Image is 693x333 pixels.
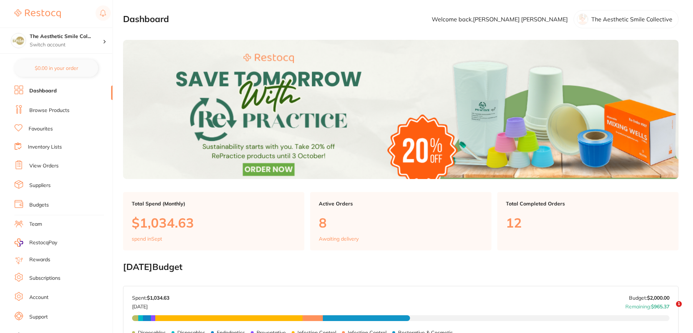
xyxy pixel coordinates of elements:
a: View Orders [29,162,59,170]
a: Inventory Lists [28,143,62,151]
p: Total Spend (Monthly) [132,201,296,207]
p: Remaining: [625,301,669,309]
a: Support [29,313,48,321]
p: Awaiting delivery [319,236,359,242]
p: spend in Sept [132,236,162,242]
p: $1,034.63 [132,215,296,230]
a: Browse Products [29,107,69,114]
a: Budgets [29,201,49,209]
strong: $2,000.00 [647,295,669,301]
img: Dashboard [123,40,679,179]
a: Restocq Logo [14,5,61,22]
a: Team [29,221,42,228]
a: Suppliers [29,182,51,189]
h4: The Aesthetic Smile Collective [30,33,103,40]
p: Total Completed Orders [506,201,670,207]
iframe: Intercom live chat [661,301,679,319]
span: RestocqPay [29,239,57,246]
a: Rewards [29,256,50,263]
a: Favourites [29,125,53,133]
p: The Aesthetic Smile Collective [591,16,672,22]
a: Active Orders8Awaiting delivery [310,192,491,251]
span: 1 [676,301,682,307]
a: Subscriptions [29,275,60,282]
a: Total Completed Orders12 [497,192,679,251]
a: Dashboard [29,87,57,95]
a: RestocqPay [14,238,57,247]
p: 12 [506,215,670,230]
img: RestocqPay [14,238,23,247]
strong: $965.37 [651,303,669,310]
p: Active Orders [319,201,483,207]
a: Account [29,294,48,301]
p: Budget: [629,295,669,301]
p: Welcome back, [PERSON_NAME] [PERSON_NAME] [432,16,568,22]
p: Switch account [30,41,103,49]
p: Spent: [132,295,169,301]
p: 8 [319,215,483,230]
h2: [DATE] Budget [123,262,679,272]
strong: $1,034.63 [147,295,169,301]
h2: Dashboard [123,14,169,24]
a: Total Spend (Monthly)$1,034.63spend inSept [123,192,304,251]
img: The Aesthetic Smile Collective [11,33,26,48]
p: [DATE] [132,301,169,309]
button: $0.00 in your order [14,59,98,77]
img: Restocq Logo [14,9,61,18]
